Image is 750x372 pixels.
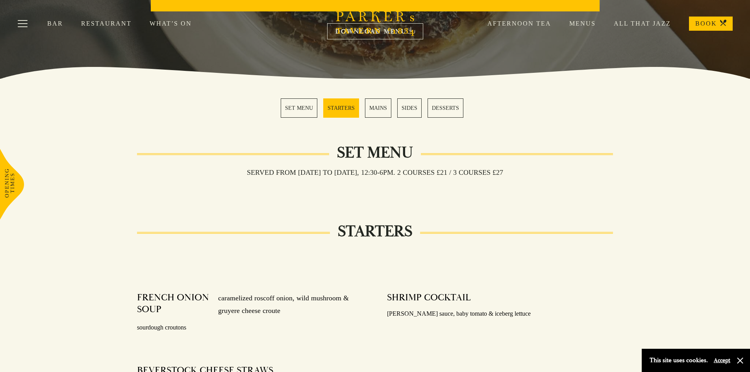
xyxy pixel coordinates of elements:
[137,322,363,333] p: sourdough croutons
[239,168,511,177] h3: Served from [DATE] to [DATE], 12:30-6pm. 2 COURSES £21 / 3 COURSES £27
[714,357,730,364] button: Accept
[137,292,211,317] h4: FRENCH ONION SOUP
[387,308,613,320] p: [PERSON_NAME] sauce, baby tomato & iceberg lettuce
[365,98,391,118] a: 3 / 5
[329,143,421,162] h2: Set Menu
[210,292,363,317] p: caramelized roscoff onion, wild mushroom & gruyere cheese croute
[281,98,317,118] a: 1 / 5
[428,98,463,118] a: 5 / 5
[323,98,359,118] a: 2 / 5
[397,98,422,118] a: 4 / 5
[650,355,708,366] p: This site uses cookies.
[736,357,744,365] button: Close and accept
[330,222,420,241] h2: STARTERS
[387,292,471,304] h4: SHRIMP COCKTAIL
